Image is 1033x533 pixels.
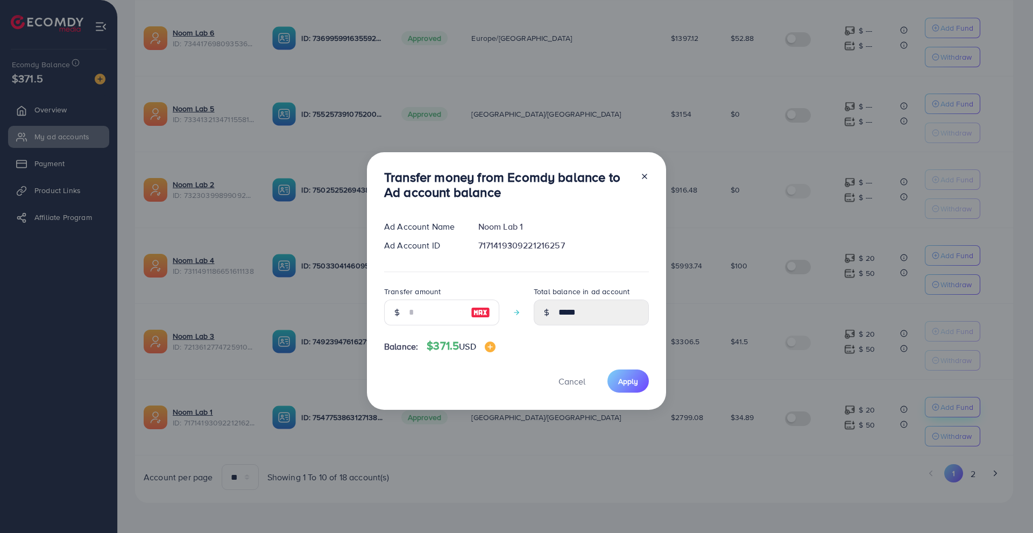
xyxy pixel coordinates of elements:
div: Ad Account ID [376,239,470,252]
label: Transfer amount [384,286,441,297]
button: Cancel [545,369,599,393]
span: Balance: [384,340,418,353]
iframe: Chat [987,485,1025,525]
span: Cancel [558,375,585,387]
h4: $371.5 [427,339,495,353]
h3: Transfer money from Ecomdy balance to Ad account balance [384,169,632,201]
span: USD [459,340,476,352]
label: Total balance in ad account [534,286,629,297]
div: Noom Lab 1 [470,221,657,233]
img: image [471,306,490,319]
span: Apply [618,376,638,387]
button: Apply [607,369,649,393]
div: 7171419309221216257 [470,239,657,252]
img: image [485,342,496,352]
div: Ad Account Name [376,221,470,233]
